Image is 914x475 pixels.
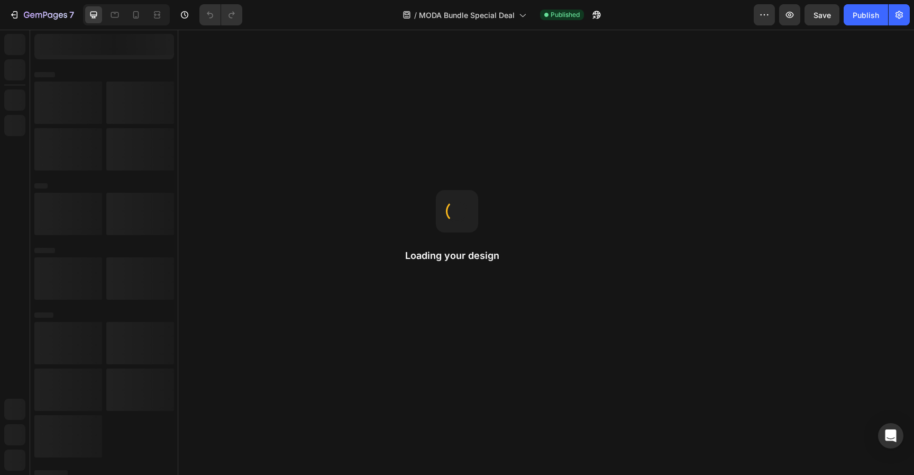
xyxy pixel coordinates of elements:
[805,4,839,25] button: Save
[4,4,79,25] button: 7
[551,10,580,20] span: Published
[69,8,74,21] p: 7
[405,249,509,262] h2: Loading your design
[853,10,879,21] div: Publish
[878,423,903,449] div: Open Intercom Messenger
[844,4,888,25] button: Publish
[199,4,242,25] div: Undo/Redo
[414,10,417,21] span: /
[814,11,831,20] span: Save
[419,10,515,21] span: MODA Bundle Special Deal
